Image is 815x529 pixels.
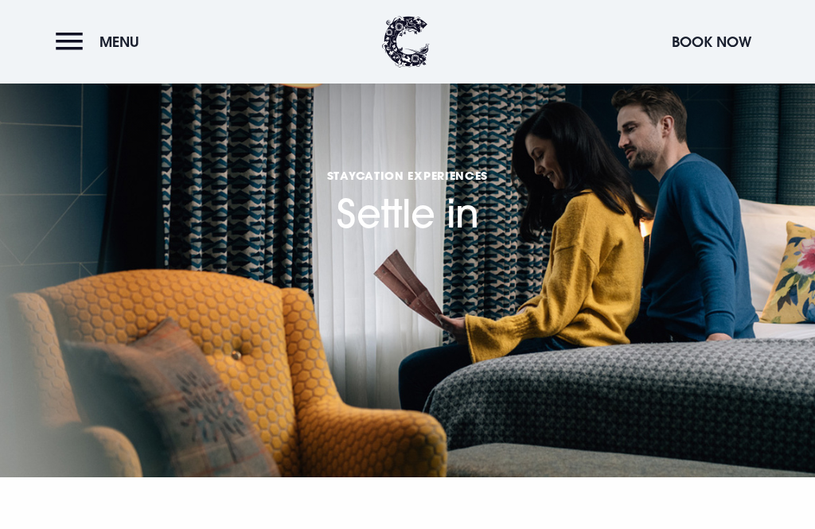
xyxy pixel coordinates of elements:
button: Menu [56,25,147,59]
img: Clandeboye Lodge [382,16,430,68]
h1: Settle in [327,102,488,237]
span: Staycation Experiences [327,168,488,183]
span: Menu [99,33,139,51]
button: Book Now [664,25,759,59]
